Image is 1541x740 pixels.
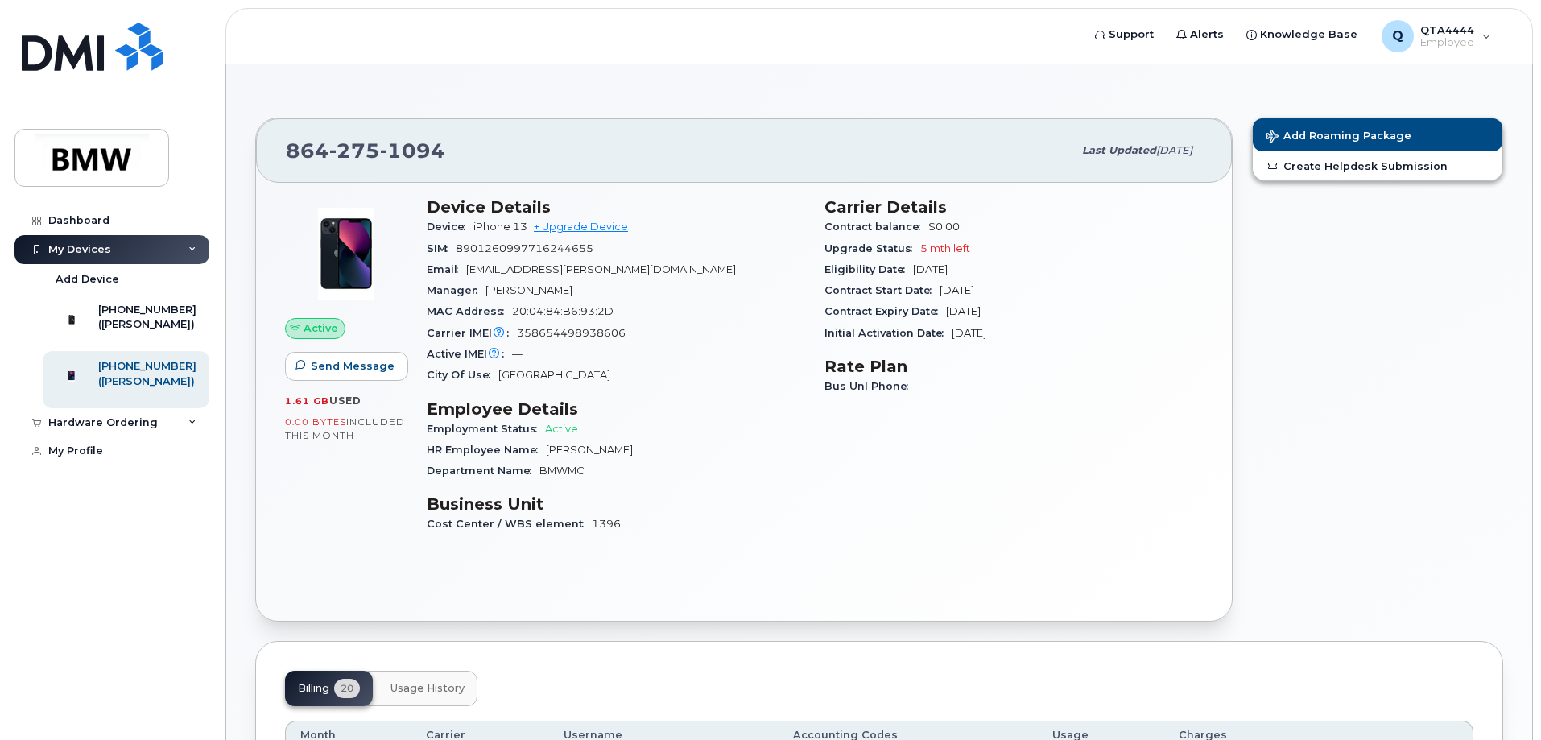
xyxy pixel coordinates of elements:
[427,465,539,477] span: Department Name
[1253,151,1502,180] a: Create Helpdesk Submission
[285,416,346,428] span: 0.00 Bytes
[534,221,628,233] a: + Upgrade Device
[456,242,593,254] span: 8901260997716244655
[498,369,610,381] span: [GEOGRAPHIC_DATA]
[824,197,1203,217] h3: Carrier Details
[473,221,527,233] span: iPhone 13
[1253,118,1502,151] button: Add Roaming Package
[512,305,614,317] span: 20:04:84:B6:93:2D
[427,348,512,360] span: Active IMEI
[824,284,940,296] span: Contract Start Date
[390,682,465,695] span: Usage History
[427,197,805,217] h3: Device Details
[824,263,913,275] span: Eligibility Date
[286,138,445,163] span: 864
[1082,144,1156,156] span: Last updated
[485,284,572,296] span: [PERSON_NAME]
[1471,670,1529,728] iframe: Messenger Launcher
[427,263,466,275] span: Email
[427,327,517,339] span: Carrier IMEI
[427,494,805,514] h3: Business Unit
[928,221,960,233] span: $0.00
[427,242,456,254] span: SIM
[824,357,1203,376] h3: Rate Plan
[952,327,986,339] span: [DATE]
[824,305,946,317] span: Contract Expiry Date
[824,327,952,339] span: Initial Activation Date
[946,305,981,317] span: [DATE]
[298,205,395,302] img: image20231002-3703462-1ig824h.jpeg
[545,423,578,435] span: Active
[517,327,626,339] span: 358654498938606
[920,242,970,254] span: 5 mth left
[546,444,633,456] span: [PERSON_NAME]
[427,284,485,296] span: Manager
[427,221,473,233] span: Device
[466,263,736,275] span: [EMAIL_ADDRESS][PERSON_NAME][DOMAIN_NAME]
[285,352,408,381] button: Send Message
[427,423,545,435] span: Employment Status
[329,395,361,407] span: used
[427,399,805,419] h3: Employee Details
[512,348,523,360] span: —
[824,242,920,254] span: Upgrade Status
[824,221,928,233] span: Contract balance
[285,395,329,407] span: 1.61 GB
[1266,130,1411,145] span: Add Roaming Package
[427,305,512,317] span: MAC Address
[940,284,974,296] span: [DATE]
[913,263,948,275] span: [DATE]
[427,518,592,530] span: Cost Center / WBS element
[380,138,445,163] span: 1094
[427,369,498,381] span: City Of Use
[539,465,585,477] span: BMWMC
[311,358,395,374] span: Send Message
[592,518,621,530] span: 1396
[329,138,380,163] span: 275
[1156,144,1192,156] span: [DATE]
[304,320,338,336] span: Active
[824,380,916,392] span: Bus Unl Phone
[427,444,546,456] span: HR Employee Name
